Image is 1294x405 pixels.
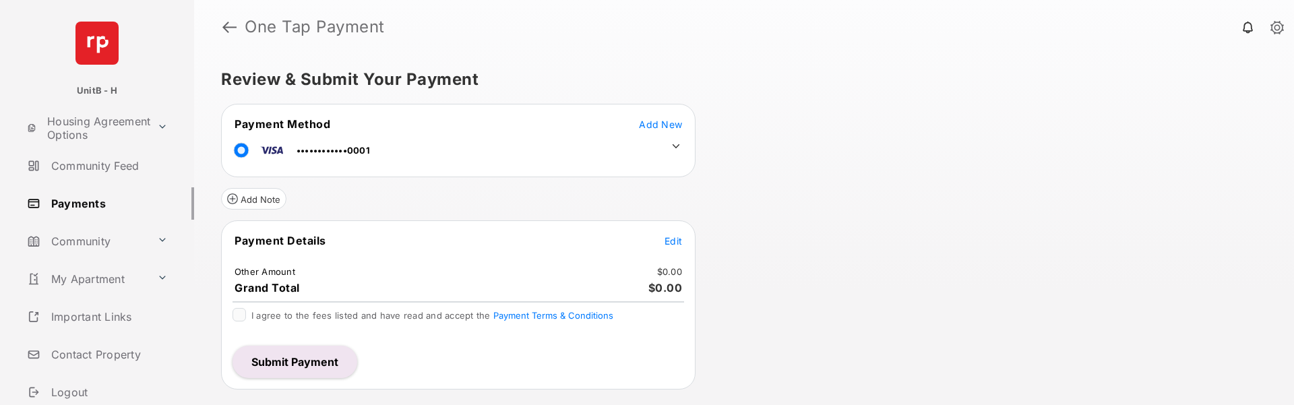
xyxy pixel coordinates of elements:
[233,346,357,378] button: Submit Payment
[22,150,194,182] a: Community Feed
[22,301,173,333] a: Important Links
[235,117,330,131] span: Payment Method
[656,266,683,278] td: $0.00
[22,263,152,295] a: My Apartment
[639,117,682,131] button: Add New
[493,310,613,321] button: I agree to the fees listed and have read and accept the
[22,112,152,144] a: Housing Agreement Options
[297,145,370,156] span: ••••••••••••0001
[22,338,194,371] a: Contact Property
[22,187,194,220] a: Payments
[665,234,682,247] button: Edit
[75,22,119,65] img: svg+xml;base64,PHN2ZyB4bWxucz0iaHR0cDovL3d3dy53My5vcmcvMjAwMC9zdmciIHdpZHRoPSI2NCIgaGVpZ2h0PSI2NC...
[22,225,152,257] a: Community
[639,119,682,130] span: Add New
[245,19,385,35] strong: One Tap Payment
[251,310,613,321] span: I agree to the fees listed and have read and accept the
[221,188,286,210] button: Add Note
[234,266,296,278] td: Other Amount
[221,71,1256,88] h5: Review & Submit Your Payment
[235,281,300,294] span: Grand Total
[77,84,117,98] p: UnitB - H
[665,235,682,247] span: Edit
[235,234,326,247] span: Payment Details
[648,281,683,294] span: $0.00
